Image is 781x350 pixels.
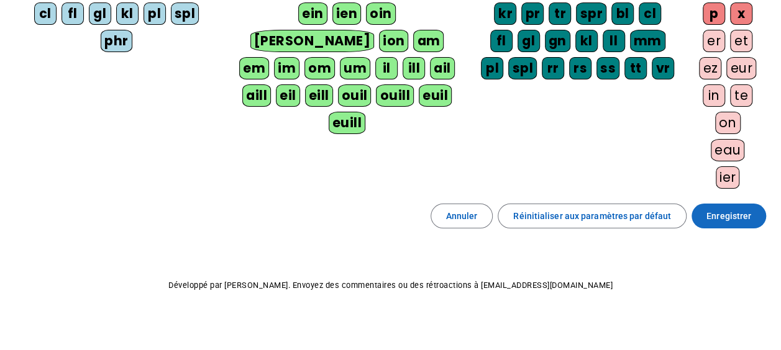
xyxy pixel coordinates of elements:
[242,84,271,107] div: aill
[34,2,57,25] div: cl
[575,30,598,52] div: kl
[239,57,269,79] div: em
[89,2,111,25] div: gl
[446,209,478,223] span: Annuler
[490,30,513,52] div: fl
[101,30,132,52] div: phr
[116,2,139,25] div: kl
[376,84,413,107] div: ouill
[518,30,540,52] div: gl
[481,57,503,79] div: pl
[413,30,444,52] div: am
[603,30,625,52] div: ll
[630,30,665,52] div: mm
[171,2,199,25] div: spl
[692,204,766,228] button: Enregistrer
[430,57,455,79] div: ail
[726,57,756,79] div: eur
[250,30,374,52] div: [PERSON_NAME]
[276,84,300,107] div: eil
[639,2,661,25] div: cl
[624,57,647,79] div: tt
[711,139,745,161] div: eau
[431,204,493,228] button: Annuler
[329,112,365,134] div: euill
[703,30,725,52] div: er
[569,57,591,79] div: rs
[498,204,687,228] button: Réinitialiser aux paramètres par défaut
[549,2,571,25] div: tr
[332,2,362,25] div: ien
[403,57,425,79] div: ill
[542,57,564,79] div: rr
[513,209,671,223] span: Réinitialiser aux paramètres par défaut
[521,2,544,25] div: pr
[730,2,752,25] div: x
[611,2,634,25] div: bl
[10,278,771,293] p: Développé par [PERSON_NAME]. Envoyez des commentaires ou des rétroactions à [EMAIL_ADDRESS][DOMAI...
[298,2,327,25] div: ein
[340,57,370,79] div: um
[304,57,335,79] div: om
[706,209,751,223] span: Enregistrer
[716,166,740,189] div: ier
[508,57,537,79] div: spl
[730,30,752,52] div: et
[274,57,299,79] div: im
[366,2,396,25] div: oin
[338,84,372,107] div: ouil
[62,2,84,25] div: fl
[576,2,606,25] div: spr
[730,84,752,107] div: te
[703,84,725,107] div: in
[419,84,452,107] div: euil
[305,84,333,107] div: eill
[703,2,725,25] div: p
[545,30,570,52] div: gn
[494,2,516,25] div: kr
[375,57,398,79] div: il
[715,112,741,134] div: on
[596,57,619,79] div: ss
[379,30,409,52] div: ion
[144,2,166,25] div: pl
[699,57,721,79] div: ez
[652,57,674,79] div: vr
